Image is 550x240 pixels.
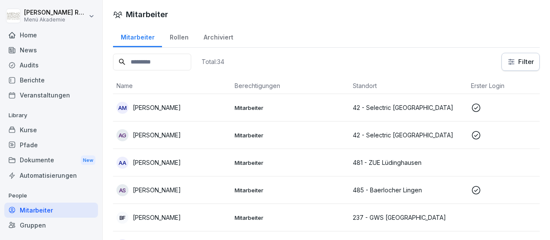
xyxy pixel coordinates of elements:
a: Home [4,27,98,43]
p: Mitarbeiter [235,186,346,194]
p: 485 - Baerlocher Lingen [353,185,464,194]
p: Menü Akademie [24,17,87,23]
button: Filter [502,53,539,70]
p: People [4,189,98,203]
p: 42 - Selectric [GEOGRAPHIC_DATA] [353,103,464,112]
a: Pfade [4,137,98,152]
div: New [81,155,95,165]
h1: Mitarbeiter [126,9,168,20]
p: [PERSON_NAME] [133,158,181,167]
p: [PERSON_NAME] [133,103,181,112]
p: 481 - ZUE Lüdinghausen [353,158,464,167]
div: AG [116,129,128,141]
a: Automatisierungen [4,168,98,183]
a: DokumenteNew [4,152,98,168]
a: Audits [4,58,98,73]
div: Filter [507,58,534,66]
p: [PERSON_NAME] [133,131,181,140]
p: Library [4,109,98,122]
div: BF [116,212,128,224]
div: AA [116,157,128,169]
p: Mitarbeiter [235,131,346,139]
a: Mitarbeiter [113,25,162,47]
a: News [4,43,98,58]
p: 42 - Selectric [GEOGRAPHIC_DATA] [353,131,464,140]
a: Archiviert [196,25,241,47]
p: [PERSON_NAME] [133,213,181,222]
a: Rollen [162,25,196,47]
th: Berechtigungen [231,78,349,94]
div: Dokumente [4,152,98,168]
p: [PERSON_NAME] Rolink [24,9,87,16]
p: Mitarbeiter [235,104,346,112]
th: Standort [349,78,467,94]
a: Kurse [4,122,98,137]
p: Total: 34 [202,58,224,66]
p: Mitarbeiter [235,159,346,167]
a: Gruppen [4,218,98,233]
a: Mitarbeiter [4,203,98,218]
div: AS [116,184,128,196]
a: Berichte [4,73,98,88]
p: [PERSON_NAME] [133,185,181,194]
div: AM [116,102,128,114]
p: Mitarbeiter [235,214,346,222]
p: 237 - GWS [GEOGRAPHIC_DATA] [353,213,464,222]
a: Veranstaltungen [4,88,98,103]
th: Name [113,78,231,94]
